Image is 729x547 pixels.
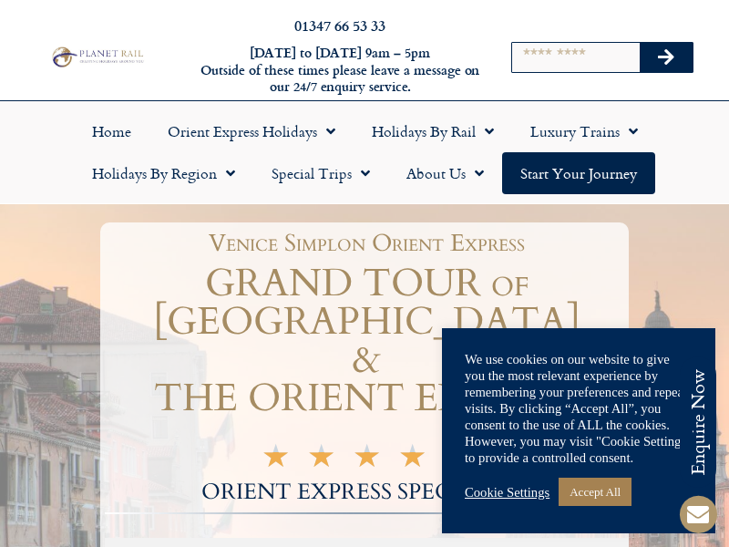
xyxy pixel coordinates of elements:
h6: [DATE] to [DATE] 9am – 5pm Outside of these times please leave a message on our 24/7 enquiry serv... [199,45,481,96]
h2: ORIENT EXPRESS SPECIALISTS [105,481,629,503]
img: Planet Rail Train Holidays Logo [48,45,146,68]
a: Luxury Trains [512,110,656,152]
i: ★ [262,452,290,470]
a: 01347 66 53 33 [294,15,385,36]
a: Cookie Settings [465,484,549,501]
h1: Venice Simplon Orient Express [114,232,620,255]
nav: Menu [9,110,720,194]
h1: GRAND TOUR of [GEOGRAPHIC_DATA] & THE ORIENT EXPRESS [105,264,629,418]
i: ★ [398,452,426,470]
i: ★ [353,452,381,470]
a: Accept All [559,478,631,506]
a: Special Trips [253,152,388,194]
a: Holidays by Rail [354,110,512,152]
i: ★ [307,452,335,470]
button: Search [640,43,693,72]
a: Orient Express Holidays [149,110,354,152]
a: Start your Journey [502,152,655,194]
a: Holidays by Region [74,152,253,194]
a: Home [74,110,149,152]
div: 5/5 [262,448,472,470]
div: We use cookies on our website to give you the most relevant experience by remembering your prefer... [465,351,693,466]
a: About Us [388,152,502,194]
